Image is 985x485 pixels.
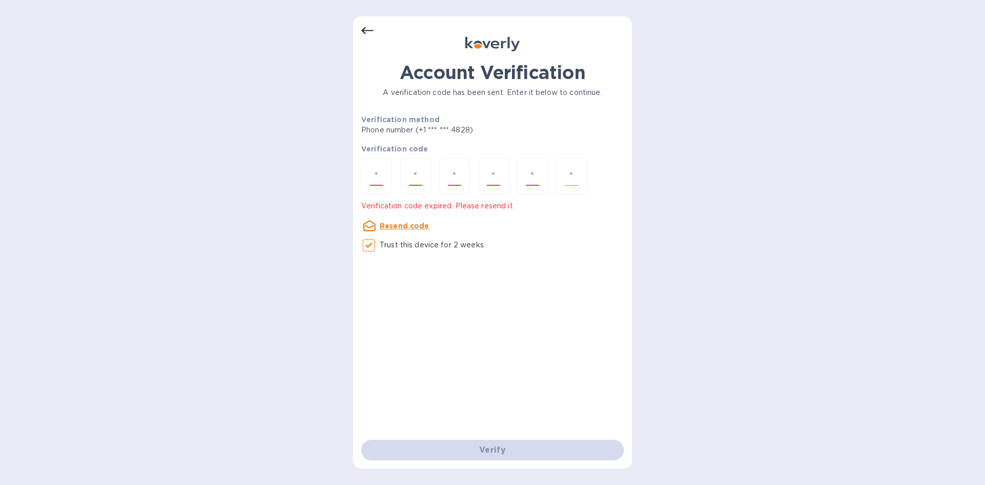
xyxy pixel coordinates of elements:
[361,62,624,83] h1: Account Verification
[361,201,624,211] p: Verification code expired. Please resend it
[361,115,440,124] b: Verification method
[361,144,624,154] p: Verification code
[361,87,624,98] p: A verification code has been sent. Enter it below to continue.
[380,222,429,230] u: Resend code
[380,240,484,250] p: Trust this device for 2 weeks
[361,125,551,135] p: Phone number (+1 *** *** 4828)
